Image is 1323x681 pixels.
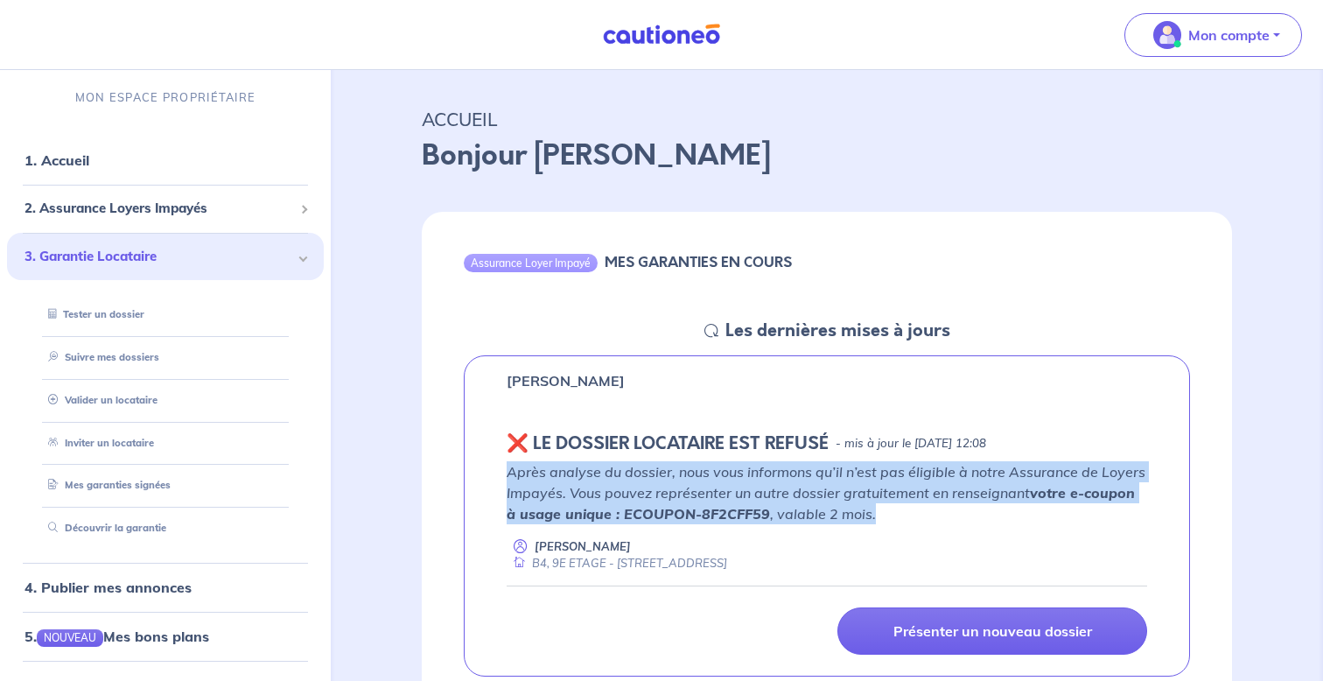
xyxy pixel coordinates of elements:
strong: votre e-coupon à usage unique : ECOUPON-8F2CFF59 [507,484,1135,523]
div: state: REJECTED, Context: NEW,CHOOSE-CERTIFICATE,RELATIONSHIP,LESSOR-DOCUMENTS [507,433,1147,454]
a: 5.NOUVEAUMes bons plans [24,628,209,645]
a: 4. Publier mes annonces [24,579,192,596]
img: illu_account_valid_menu.svg [1153,21,1181,49]
a: Présenter un nouveau dossier [837,607,1147,655]
button: illu_account_valid_menu.svgMon compte [1124,13,1302,57]
p: Bonjour [PERSON_NAME] [422,135,1232,177]
p: Mon compte [1188,25,1270,46]
div: Valider un locataire [28,386,303,415]
a: Valider un locataire [41,394,157,406]
img: Cautioneo [596,24,727,46]
p: Présenter un nouveau dossier [893,622,1092,640]
p: MON ESPACE PROPRIÉTAIRE [75,89,255,106]
a: Tester un dossier [41,308,144,320]
p: ACCUEIL [422,103,1232,135]
div: 4. Publier mes annonces [7,570,324,605]
p: Après analyse du dossier, nous vous informons qu’il n’est pas éligible à notre Assurance de Loyer... [507,461,1147,524]
div: Suivre mes dossiers [28,343,303,372]
a: Mes garanties signées [41,479,171,491]
h6: MES GARANTIES EN COURS [605,254,792,270]
h5: ❌️️ LE DOSSIER LOCATAIRE EST REFUSÉ [507,433,829,454]
p: [PERSON_NAME] [507,370,625,391]
div: Inviter un locataire [28,428,303,457]
div: 2. Assurance Loyers Impayés [7,192,324,226]
div: Assurance Loyer Impayé [464,254,598,271]
div: B4, 9E ETAGE - [STREET_ADDRESS] [507,555,727,572]
h5: Les dernières mises à jours [725,320,950,341]
div: 1. Accueil [7,143,324,178]
a: Inviter un locataire [41,436,154,448]
div: Mes garanties signées [28,471,303,500]
span: 3. Garantie Locataire [24,246,293,266]
div: 5.NOUVEAUMes bons plans [7,619,324,654]
a: 1. Accueil [24,151,89,169]
span: 2. Assurance Loyers Impayés [24,199,293,219]
a: Suivre mes dossiers [41,351,159,363]
a: Découvrir la garantie [41,522,166,534]
div: Découvrir la garantie [28,514,303,543]
p: - mis à jour le [DATE] 12:08 [836,435,986,453]
div: Tester un dossier [28,300,303,329]
p: [PERSON_NAME] [535,538,631,555]
div: 3. Garantie Locataire [7,232,324,280]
